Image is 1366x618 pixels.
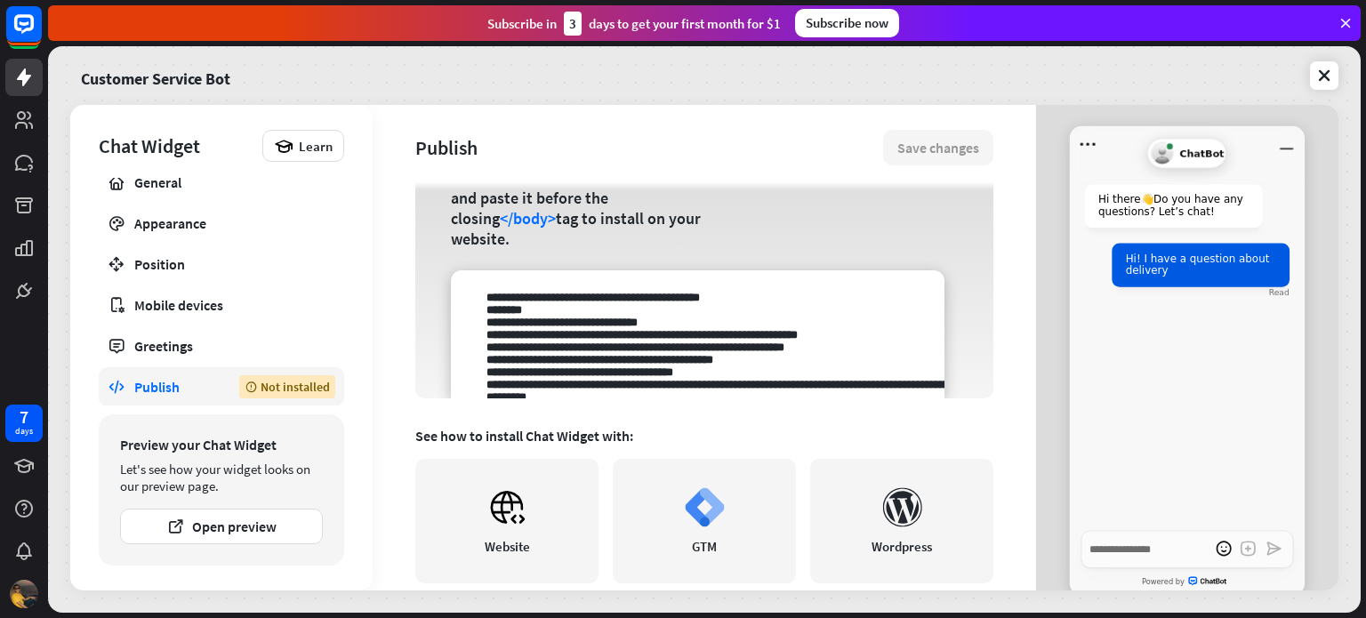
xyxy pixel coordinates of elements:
[1269,288,1290,298] div: Read
[99,285,344,325] a: Mobile devices
[500,208,556,229] span: </body>
[134,173,309,191] div: General
[134,378,213,396] div: Publish
[15,425,33,437] div: days
[81,57,230,94] a: Customer Service Bot
[239,375,335,398] div: Not installed
[1142,578,1185,586] span: Powered by
[415,135,883,160] div: Publish
[134,296,309,314] div: Mobile devices
[692,538,717,555] div: GTM
[299,138,333,155] span: Learn
[120,509,323,544] button: Open preview
[1098,193,1243,217] span: Hi there 👋 Do you have any questions? Let’s chat!
[120,461,323,494] div: Let's see how your widget looks on our preview page.
[872,538,932,555] div: Wordpress
[415,459,599,583] a: Website
[99,133,253,158] div: Chat Widget
[1126,253,1270,277] span: Hi! I have a question about delivery
[810,459,993,583] a: Wordpress
[415,427,993,445] div: See how to install Chat Widget with:
[134,337,309,355] div: Greetings
[99,245,344,284] a: Position
[1180,148,1225,159] span: ChatBot
[1188,577,1232,587] span: ChatBot
[1081,530,1293,568] textarea: Write a message…
[134,214,309,232] div: Appearance
[1262,537,1286,561] button: Send a message
[99,163,344,202] a: General
[485,538,530,555] div: Website
[883,130,993,165] button: Save changes
[99,326,344,365] a: Greetings
[134,255,309,273] div: Position
[613,459,796,583] a: GTM
[451,188,713,249] div: and paste it before the closing tag to install on your website.
[1070,571,1305,593] a: Powered byChatBot
[1076,132,1100,157] button: Open menu
[99,367,344,406] a: Publish Not installed
[1274,132,1298,157] button: Minimize window
[20,409,28,425] div: 7
[1147,139,1226,169] div: ChatBot
[564,12,582,36] div: 3
[1236,537,1260,561] button: Add an attachment
[120,436,323,453] div: Preview your Chat Widget
[795,9,899,37] div: Subscribe now
[99,204,344,243] a: Appearance
[5,405,43,442] a: 7 days
[1211,537,1235,561] button: open emoji picker
[487,12,781,36] div: Subscribe in days to get your first month for $1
